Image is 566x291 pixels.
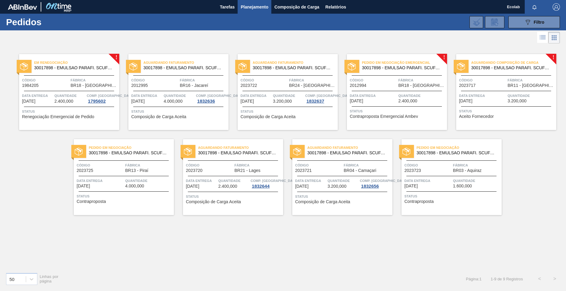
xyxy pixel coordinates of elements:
[125,178,172,184] span: Quantidade
[273,99,292,104] span: 3.200,000
[453,178,500,184] span: Quantidade
[307,145,392,151] span: Aguardando Faturamento
[186,162,233,168] span: Código
[253,60,338,66] span: Aguardando Faturamento
[241,83,257,88] span: 2023722
[196,93,243,99] span: Comp. Carga
[239,63,246,70] img: status
[274,3,319,11] span: Composição de Carga
[350,83,367,88] span: 2012994
[485,16,504,28] div: Solicitação de Revisão de Pedidos
[54,99,73,104] span: 2.400,000
[241,115,296,119] span: Composição de Carga Aceita
[534,20,544,25] span: Filtro
[362,60,447,66] span: Pedido em Negociação Emergencial
[129,63,137,70] img: status
[77,199,106,204] span: Contraproposta
[251,178,298,184] span: Comp. Carga
[131,83,148,88] span: 2012995
[235,162,282,168] span: Fábrica
[198,151,278,155] span: 30017898 - EMULSAO PARAFI. SCUFEX CONCEN. ECOLAB
[71,83,118,88] span: BR18 - Pernambuco
[295,200,350,204] span: Composição de Carga Aceita
[338,54,447,130] a: !statusPedido em Negociação Emergencial30017898 - EMULSAO PARAFI. SCUFEX CONCEN. ECOLABCódigo2012...
[295,193,391,200] span: Status
[289,83,336,88] span: BR24 - Ponta Grossa
[251,178,282,189] a: Comp. [GEOGRAPHIC_DATA]1832644
[77,178,124,184] span: Data entrega
[229,54,338,130] a: statusAguardando Faturamento30017898 - EMULSAO PARAFI. SCUFEX CONCEN. ECOLABCódigo2023722FábricaB...
[405,199,434,204] span: Contraproposta
[241,3,268,11] span: Planejamento
[469,16,483,28] div: Importar Negociações dos Pedidos
[447,54,556,130] a: !statusAguardando Composição de Carga30017898 - EMULSAO PARAFI. SCUFEX CONCEN. ECOLABCódigo202371...
[417,145,502,151] span: Pedido em Negociação
[241,93,272,99] span: Data entrega
[125,168,148,173] span: BR13 - Piraí
[417,151,497,155] span: 30017898 - EMULSAO PARAFI. SCUFEX CONCEN. ECOLAB
[34,66,114,70] span: 30017898 - EMULSAO PARAFI. SCUFEX CONCEN. ECOLAB
[241,108,336,115] span: Status
[131,93,162,99] span: Data entrega
[537,32,548,43] div: Visão em Lista
[405,184,418,188] span: 02/10/2025
[405,193,500,199] span: Status
[251,184,271,189] div: 1832644
[457,63,465,70] img: status
[459,83,476,88] span: 2023717
[307,151,388,155] span: 30017898 - EMULSAO PARAFI. SCUFEX CONCEN. ECOLAB
[325,3,346,11] span: Relatórios
[459,93,506,99] span: Data entrega
[235,168,261,173] span: BR21 - Lages
[131,115,186,119] span: Composição de Carga Aceita
[350,93,397,99] span: Data entrega
[405,168,421,173] span: 2023723
[344,162,391,168] span: Fábrica
[305,99,325,104] div: 1832637
[548,32,560,43] div: Visão em Cards
[131,108,227,115] span: Status
[508,77,555,83] span: Fábrica
[164,99,182,104] span: 4.000,000
[164,93,195,99] span: Quantidade
[350,108,446,114] span: Status
[253,66,333,70] span: 30017898 - EMULSAO PARAFI. SCUFEX CONCEN. ECOLAB
[9,276,15,282] div: 50
[453,184,472,188] span: 1.600,000
[6,19,96,26] h1: Pedidos
[77,184,90,188] span: 20/09/2025
[184,148,192,156] img: status
[295,184,309,189] span: 23/09/2025
[350,77,397,83] span: Código
[360,184,380,189] div: 1832656
[508,16,560,28] button: Filtro
[220,3,235,11] span: Tarefas
[22,83,39,88] span: 1984205
[186,168,203,173] span: 2023720
[360,178,407,184] span: Comp. Carga
[350,99,363,103] span: 19/09/2025
[77,193,172,199] span: Status
[198,145,283,151] span: Aguardando Faturamento
[87,93,134,99] span: Comp. Carga
[295,162,342,168] span: Código
[174,139,283,215] a: statusAguardando Faturamento30017898 - EMULSAO PARAFI. SCUFEX CONCEN. ECOLABCódigo2023720FábricaB...
[532,271,547,286] button: <
[77,168,93,173] span: 2023725
[71,77,118,83] span: Fábrica
[125,184,144,188] span: 4.000,000
[34,60,119,66] span: Em renegociação
[327,184,346,189] span: 3.200,000
[471,60,556,66] span: Aguardando Composição de Carga
[196,93,227,104] a: Comp. [GEOGRAPHIC_DATA]1832636
[180,83,208,88] span: BR16 - Jacareí
[144,60,229,66] span: Aguardando Faturamento
[459,77,506,83] span: Código
[10,54,119,130] a: !statusEm renegociação30017898 - EMULSAO PARAFI. SCUFEX CONCEN. ECOLABCódigo1984205FábricaBR18 - ...
[350,114,418,119] span: Contraproposta Emergencial Ambev
[218,184,237,189] span: 2.400,000
[22,77,69,83] span: Código
[186,193,282,200] span: Status
[22,93,53,99] span: Data entrega
[491,277,523,281] span: 1 - 9 de 9 Registros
